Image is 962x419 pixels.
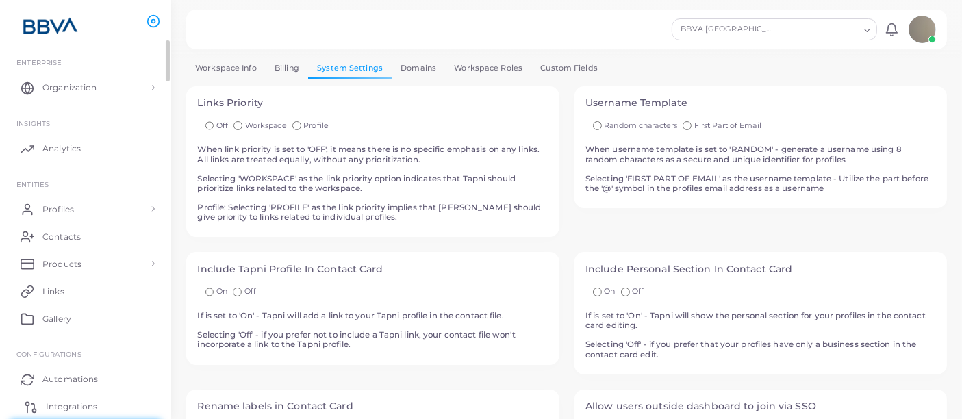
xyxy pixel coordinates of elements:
span: Off [244,286,256,296]
span: First Part of Email [694,120,761,130]
input: Search for option [780,22,859,37]
h5: If is set to 'On' - Tapni will show the personal section for your profiles in the contact card ed... [585,311,936,359]
a: Custom Fields [531,58,607,78]
h4: Links Priority [198,97,548,109]
h4: Include Personal Section In Contact Card [585,264,936,275]
a: Workspace Roles [445,58,531,78]
span: Off [216,120,228,130]
h4: Rename labels in Contact Card [198,401,548,412]
span: Organization [42,81,97,94]
span: Enterprise [16,58,62,66]
a: Products [10,250,161,277]
span: ENTITIES [16,180,49,188]
h4: Include Tapni Profile In Contact Card [198,264,548,275]
a: System Settings [308,58,392,78]
a: Links [10,277,161,305]
span: On [604,286,615,296]
span: Integrations [46,401,97,413]
span: Profile [303,120,329,130]
img: logo [12,13,88,38]
a: Contacts [10,223,161,250]
h5: When link priority is set to 'OFF', it means there is no specific emphasis on any links. All link... [198,144,548,222]
h4: Allow users outside dashboard to join via SSO [585,401,936,412]
span: Products [42,258,81,270]
a: Automations [10,366,161,393]
a: Gallery [10,305,161,332]
span: Analytics [42,142,81,155]
span: Automations [42,373,98,385]
span: Configurations [16,350,81,358]
a: Domains [392,58,445,78]
span: Contacts [42,231,81,243]
a: Profiles [10,195,161,223]
span: Profiles [42,203,74,216]
a: Billing [266,58,308,78]
h5: When username template is set to 'RANDOM' - generate a username using 8 random characters as a se... [585,144,936,193]
span: Links [42,285,64,298]
span: Workspace [245,120,287,130]
h5: If is set to 'On' - Tapni will add a link to your Tapni profile in the contact file. Selecting 'O... [198,311,548,349]
span: Random characters [604,120,677,130]
div: Search for option [672,18,877,40]
span: BBVA [GEOGRAPHIC_DATA] [679,23,779,36]
h4: Username Template [585,97,936,109]
span: On [216,286,227,296]
img: avatar [909,16,936,43]
a: Workspace Info [186,58,266,78]
span: Off [632,286,644,296]
a: Analytics [10,135,161,162]
a: avatar [904,16,939,43]
span: Gallery [42,313,71,325]
a: Organization [10,74,161,101]
span: INSIGHTS [16,119,50,127]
